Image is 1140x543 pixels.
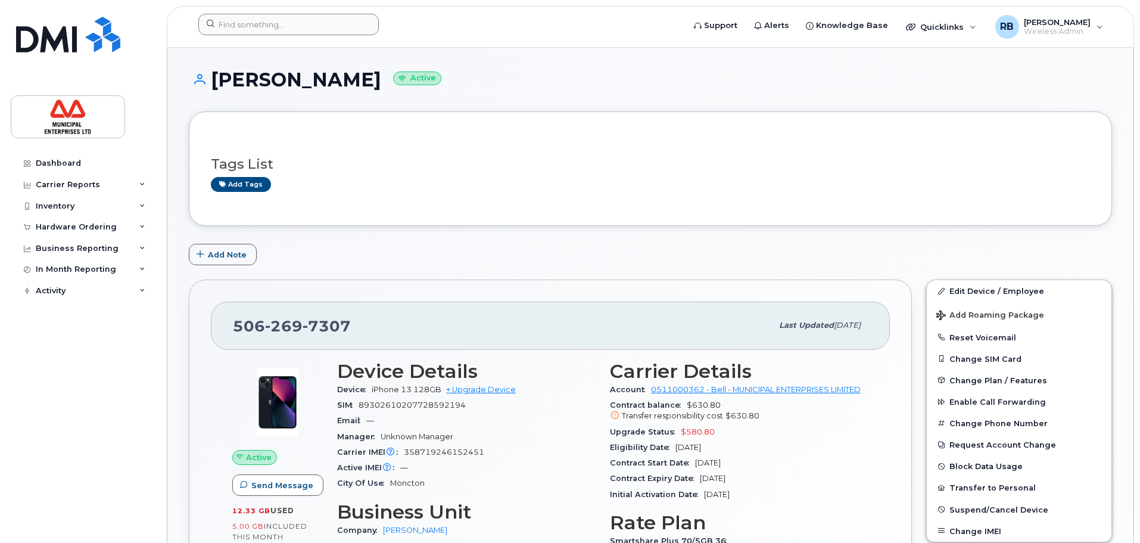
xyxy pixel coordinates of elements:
span: Enable Call Forwarding [949,398,1046,407]
button: Change Plan / Features [927,370,1111,391]
button: Request Account Change [927,434,1111,455]
span: $630.80 [610,401,868,422]
span: 269 [265,317,303,335]
span: Active [246,452,272,463]
span: Suspend/Cancel Device [949,505,1048,514]
a: Add tags [211,177,271,192]
span: Transfer responsibility cost [622,411,723,420]
h3: Tags List [211,157,1090,172]
button: Suspend/Cancel Device [927,499,1111,520]
span: 5.00 GB [232,522,264,530]
a: 0511000362 - Bell - MUNICIPAL ENTERPRISES LIMITED [651,385,861,394]
button: Change IMEI [927,520,1111,542]
button: Send Message [232,474,323,496]
span: [DATE] [675,443,701,452]
span: Eligibility Date [610,443,675,452]
span: Company [337,526,383,535]
h3: Carrier Details [610,361,868,382]
span: Add Roaming Package [936,311,1044,322]
span: Send Message [251,480,313,491]
span: included this month [232,522,307,541]
button: Change SIM Card [927,348,1111,370]
span: [DATE] [700,474,725,483]
span: Add Note [208,249,247,260]
span: Email [337,416,366,425]
span: Moncton [390,479,425,488]
span: Device [337,385,372,394]
a: [PERSON_NAME] [383,526,447,535]
span: Initial Activation Date [610,490,704,499]
a: + Upgrade Device [446,385,516,394]
span: Contract Start Date [610,458,695,467]
span: — [400,463,408,472]
button: Change Phone Number [927,412,1111,434]
span: [DATE] [704,490,730,499]
span: Contract balance [610,401,687,409]
span: Upgrade Status [610,427,681,436]
button: Transfer to Personal [927,477,1111,498]
button: Reset Voicemail [927,327,1111,348]
span: SIM [337,401,359,409]
span: 358719246152451 [404,448,484,457]
span: Manager [337,432,381,441]
span: Contract Expiry Date [610,474,700,483]
span: 506 [233,317,351,335]
button: Block Data Usage [927,455,1111,477]
span: Active IMEI [337,463,400,472]
small: Active [393,72,441,85]
span: 7307 [303,317,351,335]
span: Account [610,385,651,394]
span: City Of Use [337,479,390,488]
span: $630.80 [725,411,759,420]
h3: Device Details [337,361,596,382]
span: — [366,416,374,425]
span: Last updated [779,321,834,330]
span: 12.33 GB [232,507,270,515]
span: Change Plan / Features [949,376,1047,384]
button: Add Note [189,244,257,265]
h3: Business Unit [337,501,596,523]
span: used [270,506,294,515]
h3: Rate Plan [610,512,868,533]
span: iPhone 13 128GB [372,385,441,394]
span: Unknown Manager [381,432,453,441]
a: Edit Device / Employee [927,280,1111,302]
span: Carrier IMEI [337,448,404,457]
button: Add Roaming Package [927,302,1111,327]
button: Enable Call Forwarding [927,391,1111,412]
span: $580.80 [681,427,715,436]
h1: [PERSON_NAME] [189,69,1112,90]
span: 89302610207728592194 [359,401,466,409]
span: [DATE] [695,458,721,467]
img: image20231002-3703462-1ig824h.jpeg [242,367,313,438]
span: [DATE] [834,321,861,330]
